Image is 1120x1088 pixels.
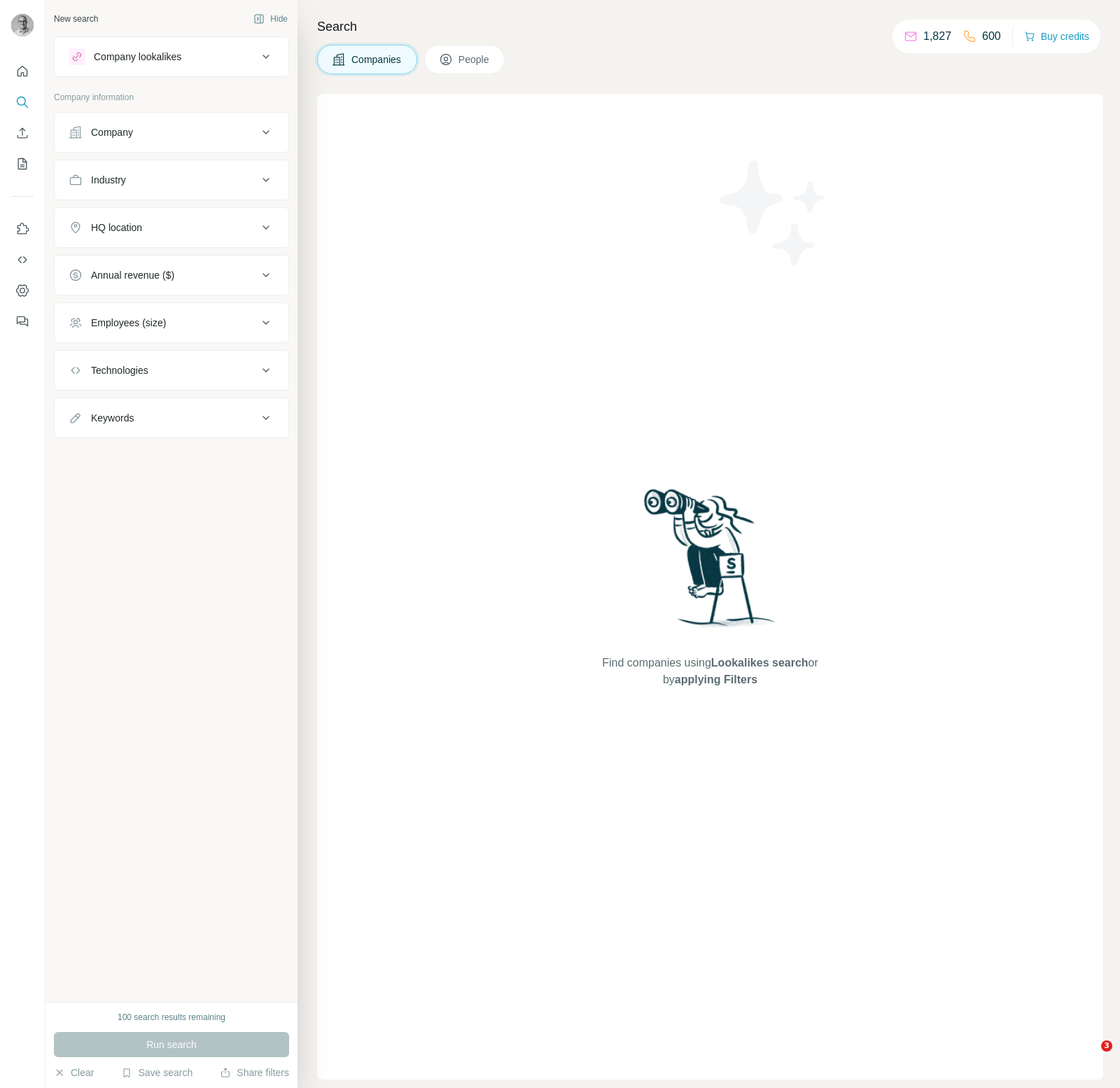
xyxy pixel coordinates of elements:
[55,40,288,74] button: Company lookalikes
[710,150,836,276] img: Surfe Illustration - Stars
[317,17,1103,36] h4: Search
[458,53,491,67] span: People
[54,91,289,104] p: Company information
[55,163,288,197] button: Industry
[55,354,288,387] button: Technologies
[11,309,34,334] button: Feedback
[711,657,808,669] span: Lookalikes search
[220,1066,289,1080] button: Share filters
[55,306,288,340] button: Employees (size)
[55,258,288,292] button: Annual revenue ($)
[1101,1040,1112,1052] span: 3
[11,151,34,176] button: My lists
[675,674,757,685] span: applying Filters
[638,485,783,641] img: Surfe Illustration - Woman searching with binoculars
[11,278,34,303] button: Dashboard
[91,221,142,235] div: HQ location
[54,1066,94,1080] button: Clear
[55,401,288,435] button: Keywords
[94,50,181,64] div: Company lookalikes
[11,216,34,242] button: Use Surfe on LinkedIn
[91,268,174,282] div: Annual revenue ($)
[351,53,402,67] span: Companies
[11,247,34,272] button: Use Surfe API
[1024,27,1089,46] button: Buy credits
[982,28,1001,45] p: 600
[91,316,166,330] div: Employees (size)
[11,14,34,36] img: Avatar
[121,1066,192,1080] button: Save search
[55,211,288,244] button: HQ location
[11,90,34,115] button: Search
[91,125,133,139] div: Company
[1072,1040,1106,1074] iframe: Intercom live chat
[118,1011,225,1024] div: 100 search results remaining
[11,59,34,84] button: Quick start
[244,8,297,29] button: Hide
[11,120,34,146] button: Enrich CSV
[54,13,98,25] div: New search
[598,655,822,688] span: Find companies using or by
[91,173,126,187] div: Industry
[91,363,148,377] div: Technologies
[91,411,134,425] div: Keywords
[923,28,951,45] p: 1,827
[55,116,288,149] button: Company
